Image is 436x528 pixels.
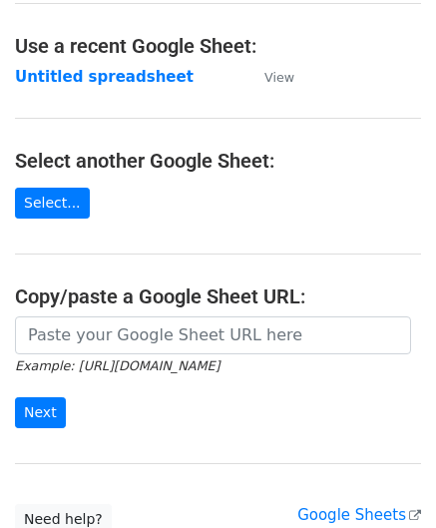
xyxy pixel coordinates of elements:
[15,34,421,58] h4: Use a recent Google Sheet:
[15,284,421,308] h4: Copy/paste a Google Sheet URL:
[15,149,421,173] h4: Select another Google Sheet:
[244,68,294,86] a: View
[15,358,219,373] small: Example: [URL][DOMAIN_NAME]
[15,68,194,86] a: Untitled spreadsheet
[15,316,411,354] input: Paste your Google Sheet URL here
[15,397,66,428] input: Next
[297,506,421,524] a: Google Sheets
[336,432,436,528] iframe: Chat Widget
[15,188,90,219] a: Select...
[264,70,294,85] small: View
